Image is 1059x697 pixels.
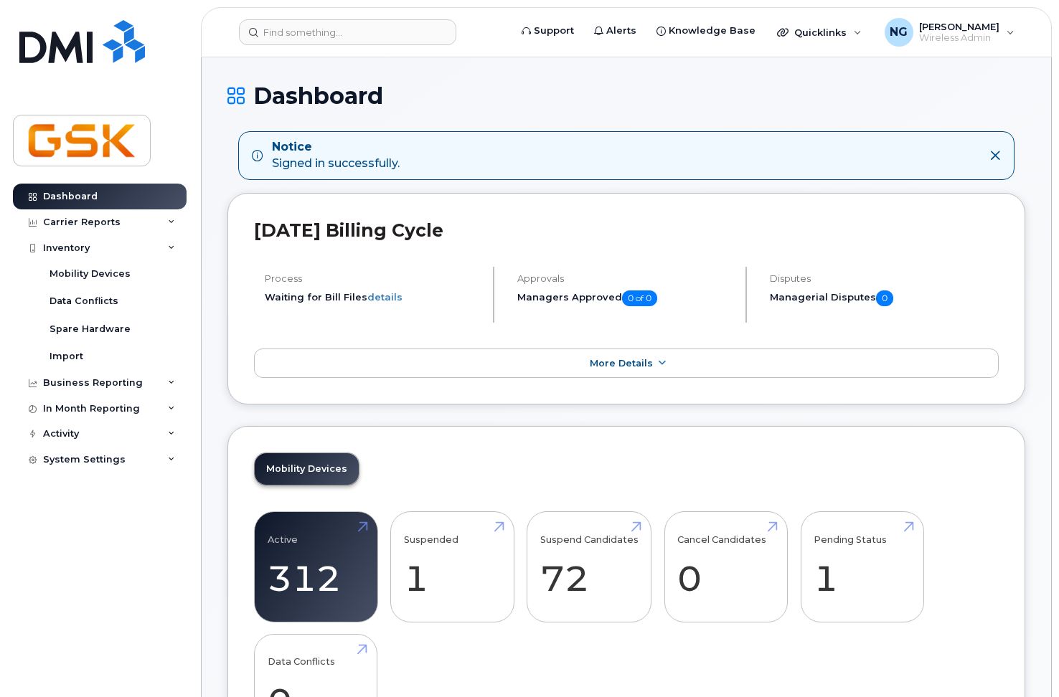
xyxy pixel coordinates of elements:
a: Mobility Devices [255,453,359,485]
a: Suspend Candidates 72 [540,520,639,615]
h4: Approvals [517,273,733,284]
h4: Disputes [770,273,999,284]
span: More Details [590,358,653,369]
span: 0 [876,290,893,306]
a: Suspended 1 [404,520,501,615]
a: Pending Status 1 [814,520,910,615]
h2: [DATE] Billing Cycle [254,219,999,241]
h5: Managerial Disputes [770,290,999,306]
strong: Notice [272,139,400,156]
a: Active 312 [268,520,364,615]
a: details [367,291,403,303]
h4: Process [265,273,481,284]
div: Signed in successfully. [272,139,400,172]
li: Waiting for Bill Files [265,290,481,304]
h1: Dashboard [227,83,1025,108]
span: 0 of 0 [622,290,657,306]
a: Cancel Candidates 0 [677,520,774,615]
h5: Managers Approved [517,290,733,306]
